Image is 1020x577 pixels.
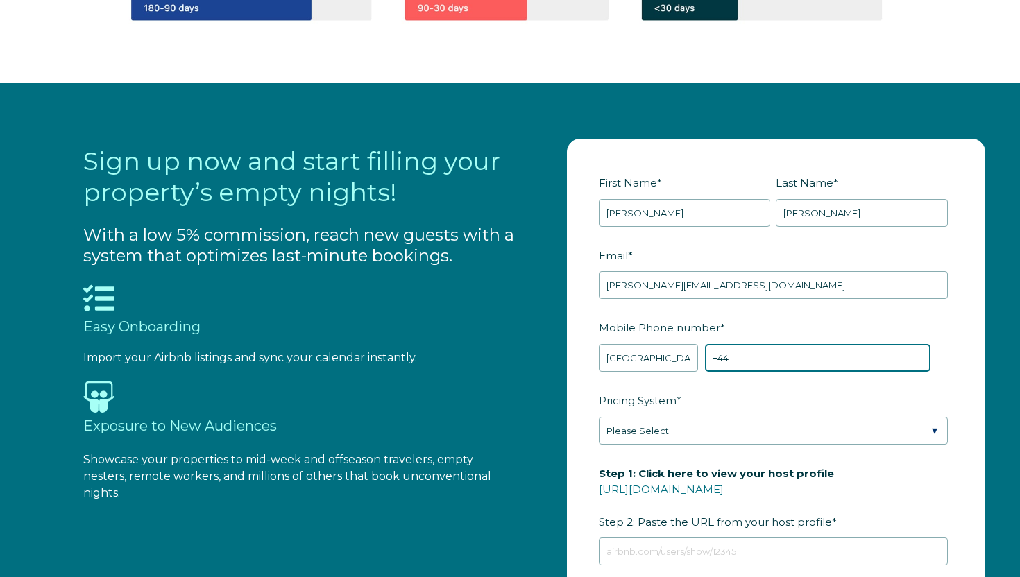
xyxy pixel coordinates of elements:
[83,146,500,207] span: Sign up now and start filling your property’s empty nights!
[599,172,657,193] span: First Name
[599,245,628,266] span: Email
[599,463,834,533] span: Step 2: Paste the URL from your host profile
[599,537,948,565] input: airbnb.com/users/show/12345
[83,453,491,499] span: Showcase your properties to mid-week and offseason travelers, empty nesters, remote workers, and ...
[83,318,201,335] span: Easy Onboarding
[599,390,677,411] span: Pricing System
[83,417,277,434] span: Exposure to New Audiences
[599,317,720,338] span: Mobile Phone number
[599,483,724,496] a: [URL][DOMAIN_NAME]
[83,225,514,266] span: With a low 5% commission, reach new guests with a system that optimizes last-minute bookings.
[776,172,833,193] span: Last Name
[599,463,834,484] span: Step 1: Click here to view your host profile
[83,351,417,364] span: Import your Airbnb listings and sync your calendar instantly.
